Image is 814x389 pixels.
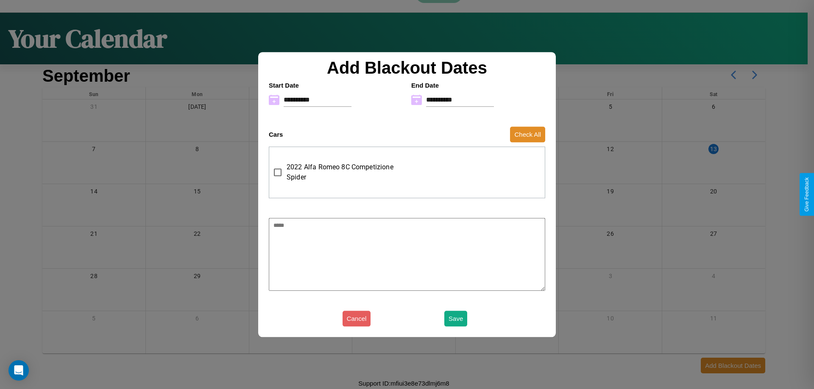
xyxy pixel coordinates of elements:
[411,82,545,89] h4: End Date
[265,58,549,77] h2: Add Blackout Dates
[343,311,371,326] button: Cancel
[269,131,283,138] h4: Cars
[8,360,29,381] div: Open Intercom Messenger
[287,162,398,182] span: 2022 Alfa Romeo 8C Competizione Spider
[510,127,545,142] button: Check All
[269,82,403,89] h4: Start Date
[444,311,467,326] button: Save
[804,177,810,212] div: Give Feedback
